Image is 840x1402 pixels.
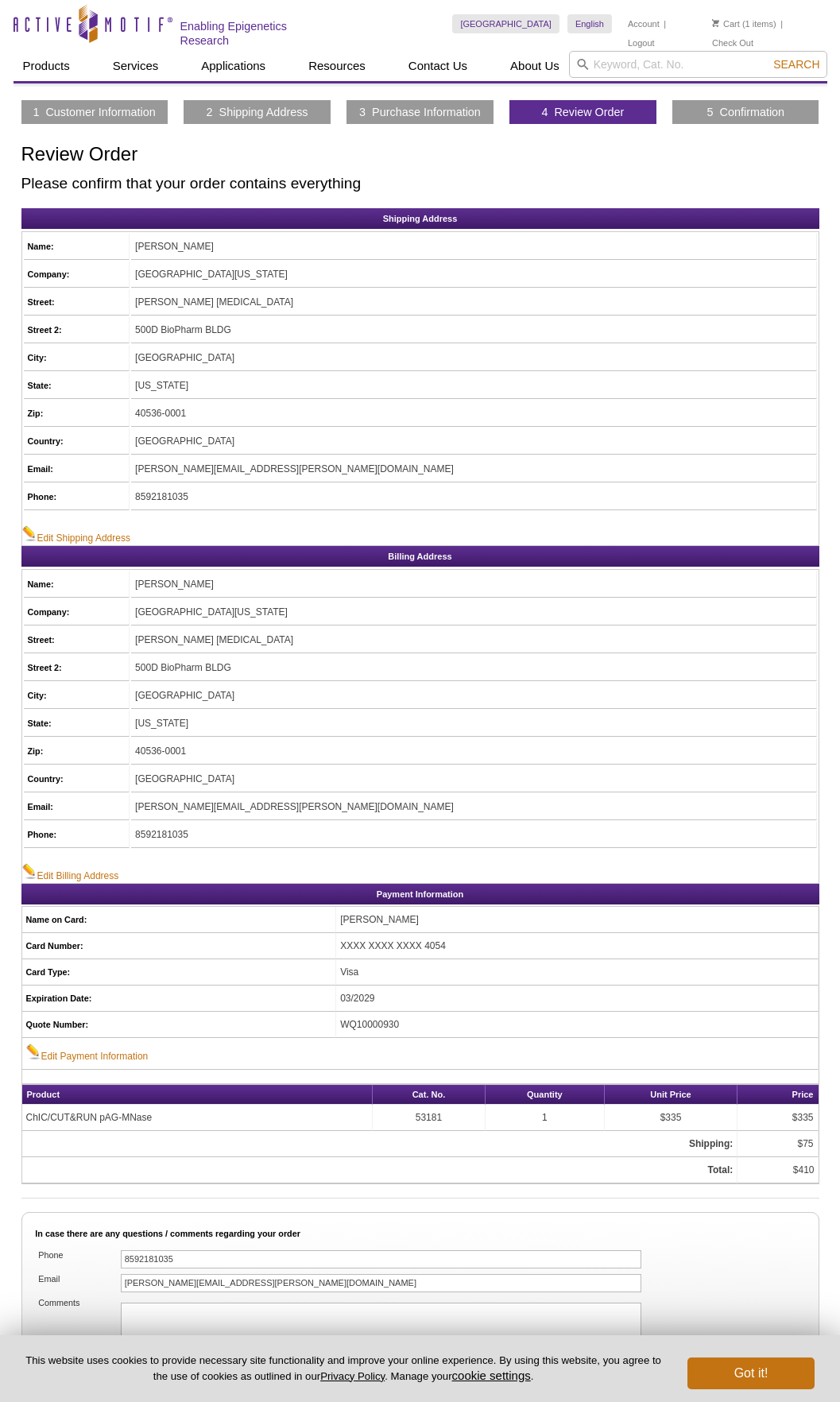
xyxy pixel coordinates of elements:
[689,1138,733,1149] strong: Shipping:
[131,484,816,510] td: 8592181035
[567,14,612,33] a: English
[14,51,79,81] a: Products
[780,14,783,33] li: |
[486,1105,605,1131] td: 1
[26,1044,149,1063] a: Edit Payment Information
[26,939,332,953] h5: Card Number:
[131,711,816,737] td: [US_STATE]
[501,51,569,81] a: About Us
[192,51,275,81] a: Applications
[28,633,126,647] h5: Street:
[28,605,126,619] h5: Company:
[486,1085,605,1105] th: Quantity
[28,688,126,703] h5: City:
[207,105,308,119] a: 2 Shipping Address
[399,51,477,81] a: Contact Us
[28,239,126,254] h5: Name:
[28,800,126,814] h5: Email:
[737,1105,818,1131] td: $335
[131,794,816,820] td: [PERSON_NAME][EMAIL_ADDRESS][PERSON_NAME][DOMAIN_NAME]
[131,599,816,625] td: [GEOGRAPHIC_DATA][US_STATE]
[707,1164,733,1175] strong: Total:
[452,14,559,33] a: [GEOGRAPHIC_DATA]
[131,627,816,653] td: [PERSON_NAME] [MEDICAL_DATA]
[22,863,119,883] a: Edit Billing Address
[707,105,785,119] a: 5 Confirmation
[26,991,332,1005] h5: Expiration Date:
[737,1157,818,1183] td: $410
[336,959,818,986] td: Visa
[28,434,126,448] h5: Country:
[35,1226,804,1241] h5: In case there are any questions / comments regarding your order
[737,1131,818,1157] td: $75
[22,863,37,879] img: Edit
[605,1105,737,1131] td: $335
[373,1105,486,1131] td: 53181
[22,1105,373,1131] td: ChIC/CUT&RUN pAG-MNase
[28,406,126,420] h5: Zip:
[373,1085,486,1105] th: Cat. No.
[131,822,816,848] td: 8592181035
[28,295,126,309] h5: Street:
[773,58,819,71] span: Search
[37,1274,118,1284] label: Email
[131,289,816,316] td: [PERSON_NAME] [MEDICAL_DATA]
[28,716,126,730] h5: State:
[28,462,126,476] h5: Email:
[336,986,818,1012] td: 03/2029
[28,378,126,393] h5: State:
[22,1085,373,1105] th: Product
[541,105,624,119] a: 4 Review Order
[28,577,126,591] h5: Name:
[299,51,375,81] a: Resources
[37,1298,118,1308] label: Comments
[22,525,130,545] a: Edit Shipping Address
[628,18,660,29] a: Account
[28,323,126,337] h5: Street 2:
[712,18,740,29] a: Cart
[25,1354,661,1384] p: This website uses cookies to provide necessary site functionality and improve your online experie...
[28,350,126,365] h5: City:
[336,907,818,933] td: [PERSON_NAME]
[28,660,126,675] h5: Street 2:
[628,37,655,48] a: Logout
[21,144,819,167] h1: Review Order
[33,105,155,119] a: 1 Customer Information
[569,51,827,78] input: Keyword, Cat. No.
[21,208,819,229] h2: Shipping Address
[131,345,816,371] td: [GEOGRAPHIC_DATA]
[21,884,819,904] h2: Payment Information
[768,57,824,72] button: Search
[336,933,818,959] td: XXXX XXXX XXXX 4054
[28,772,126,786] h5: Country:
[737,1085,818,1105] th: Price
[336,1012,818,1038] td: WQ10000930
[687,1357,815,1389] button: Got it!
[131,261,816,288] td: [GEOGRAPHIC_DATA][US_STATE]
[664,14,666,33] li: |
[131,317,816,343] td: 500D BioPharm BLDG
[452,1369,531,1382] button: cookie settings
[26,965,332,979] h5: Card Type:
[28,267,126,281] h5: Company:
[131,234,816,260] td: [PERSON_NAME]
[103,51,168,81] a: Services
[131,428,816,455] td: [GEOGRAPHIC_DATA]
[180,19,337,48] h2: Enabling Epigenetics Research
[22,525,37,541] img: Edit
[131,766,816,792] td: [GEOGRAPHIC_DATA]
[28,490,126,504] h5: Phone:
[28,827,126,842] h5: Phone:
[28,744,126,758] h5: Zip:
[37,1250,118,1261] label: Phone
[26,1017,332,1032] h5: Quote Number:
[320,1370,385,1382] a: Privacy Policy
[26,912,332,927] h5: Name on Card:
[131,683,816,709] td: [GEOGRAPHIC_DATA]
[712,19,719,27] img: Your Cart
[131,571,816,598] td: [PERSON_NAME]
[131,655,816,681] td: 500D BioPharm BLDG
[605,1085,737,1105] th: Unit Price
[131,373,816,399] td: [US_STATE]
[712,14,776,33] li: (1 items)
